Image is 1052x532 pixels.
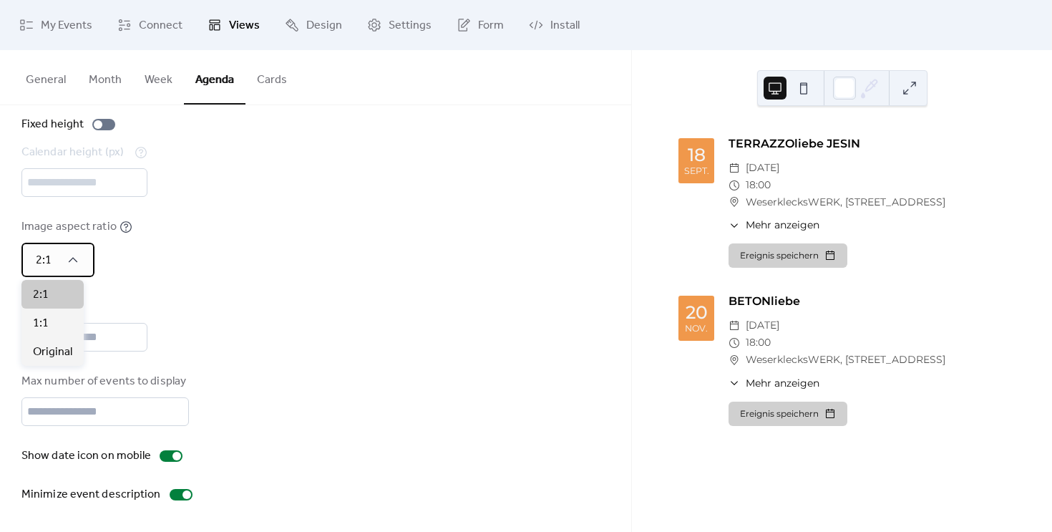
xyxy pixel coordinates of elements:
div: Sept. [684,167,709,176]
span: Connect [139,17,182,34]
span: 2:1 [33,286,49,304]
button: Ereignis speichern [729,402,847,426]
div: 20 [686,304,708,321]
span: [DATE] [746,317,779,334]
div: ​ [729,218,740,233]
span: Mehr anzeigen [746,376,819,391]
a: Design [274,6,353,44]
button: Week [133,50,184,103]
span: Install [550,17,580,34]
span: [DATE] [746,160,779,177]
span: Views [229,17,260,34]
a: Connect [107,6,193,44]
span: Form [478,17,504,34]
div: ​ [729,317,740,334]
span: Mehr anzeigen [746,218,819,233]
a: Views [197,6,271,44]
button: General [14,50,77,103]
div: Show date icon on mobile [21,448,151,465]
div: ​ [729,352,740,369]
button: ​Mehr anzeigen [729,218,819,233]
div: Image aspect ratio [21,218,117,236]
div: ​ [729,334,740,352]
div: Max number of events to display [21,373,186,390]
div: Fixed height [21,116,84,133]
div: Nov. [685,324,708,334]
span: WeserklecksWERK, [STREET_ADDRESS] [746,194,945,211]
a: Form [446,6,515,44]
a: My Events [9,6,103,44]
div: BETONliebe [729,293,1005,310]
span: 18:00 [746,334,771,352]
div: ​ [729,376,740,391]
span: Settings [389,17,432,34]
div: ​ [729,194,740,211]
div: 18 [688,146,706,164]
a: Install [518,6,590,44]
span: 18:00 [746,177,771,194]
span: 2:1 [36,249,52,271]
button: Month [77,50,133,103]
div: ​ [729,160,740,177]
div: TERRAZZOliebe JESIN [729,135,1005,153]
button: Agenda [184,50,245,105]
button: ​Mehr anzeigen [729,376,819,391]
span: Design [306,17,342,34]
a: Settings [356,6,442,44]
span: 1:1 [33,315,49,332]
span: WeserklecksWERK, [STREET_ADDRESS] [746,352,945,369]
div: ​ [729,177,740,194]
span: Original [33,344,72,361]
span: My Events [41,17,92,34]
button: Ereignis speichern [729,243,847,268]
button: Cards [245,50,298,103]
div: Minimize event description [21,486,161,503]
